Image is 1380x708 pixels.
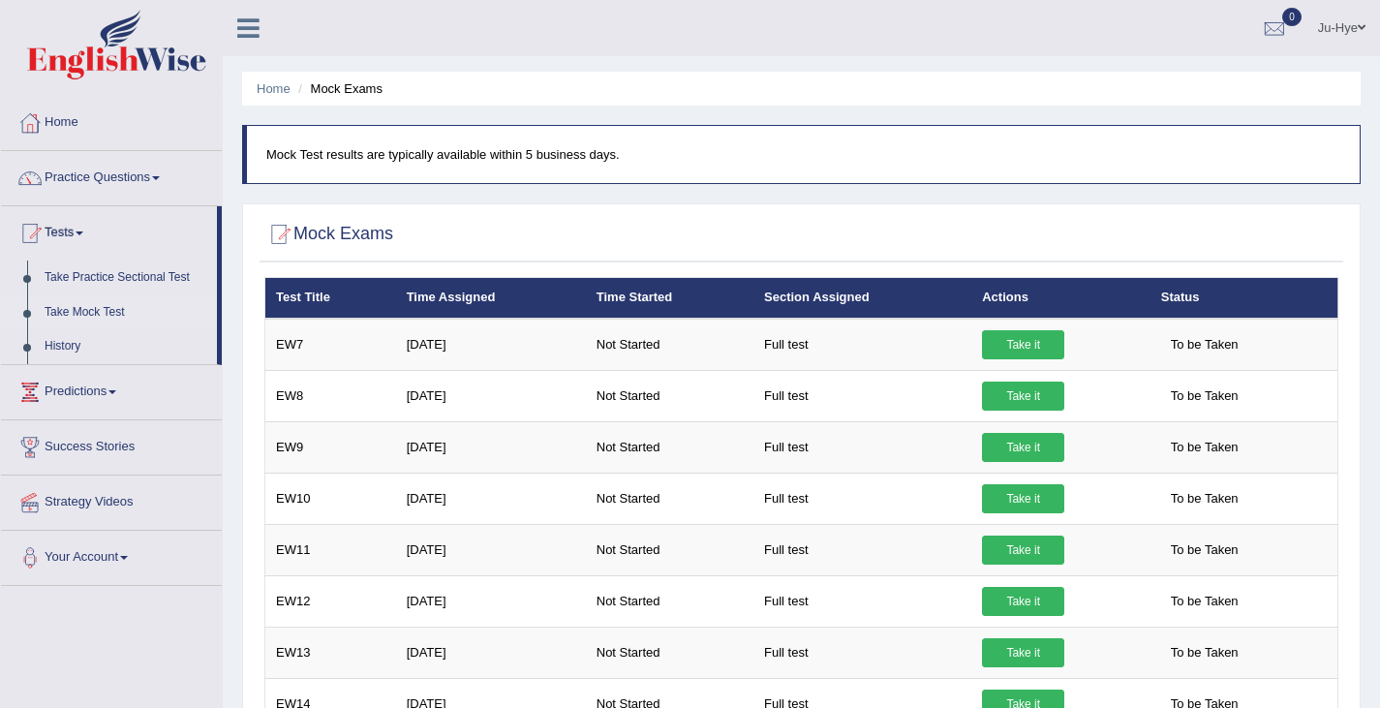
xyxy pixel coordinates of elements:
[266,145,1340,164] p: Mock Test results are typically available within 5 business days.
[1,96,222,144] a: Home
[982,382,1064,411] a: Take it
[293,79,383,98] li: Mock Exams
[1161,433,1248,462] span: To be Taken
[1161,330,1248,359] span: To be Taken
[257,81,291,96] a: Home
[1,420,222,469] a: Success Stories
[1161,638,1248,667] span: To be Taken
[265,524,396,575] td: EW11
[396,524,586,575] td: [DATE]
[36,261,217,295] a: Take Practice Sectional Test
[982,484,1064,513] a: Take it
[265,627,396,678] td: EW13
[1,531,222,579] a: Your Account
[586,473,753,524] td: Not Started
[1161,536,1248,565] span: To be Taken
[586,319,753,371] td: Not Started
[396,319,586,371] td: [DATE]
[753,370,971,421] td: Full test
[396,370,586,421] td: [DATE]
[753,421,971,473] td: Full test
[396,278,586,319] th: Time Assigned
[1,206,217,255] a: Tests
[586,627,753,678] td: Not Started
[1161,587,1248,616] span: To be Taken
[1,365,222,414] a: Predictions
[753,627,971,678] td: Full test
[1,476,222,524] a: Strategy Videos
[982,433,1064,462] a: Take it
[36,329,217,364] a: History
[586,524,753,575] td: Not Started
[1161,484,1248,513] span: To be Taken
[586,278,753,319] th: Time Started
[753,473,971,524] td: Full test
[396,421,586,473] td: [DATE]
[753,524,971,575] td: Full test
[753,278,971,319] th: Section Assigned
[265,473,396,524] td: EW10
[264,220,393,249] h2: Mock Exams
[36,295,217,330] a: Take Mock Test
[982,587,1064,616] a: Take it
[396,627,586,678] td: [DATE]
[753,319,971,371] td: Full test
[982,330,1064,359] a: Take it
[1150,278,1338,319] th: Status
[1161,382,1248,411] span: To be Taken
[586,370,753,421] td: Not Started
[982,638,1064,667] a: Take it
[753,575,971,627] td: Full test
[396,575,586,627] td: [DATE]
[265,319,396,371] td: EW7
[586,421,753,473] td: Not Started
[265,421,396,473] td: EW9
[265,278,396,319] th: Test Title
[1,151,222,200] a: Practice Questions
[265,575,396,627] td: EW12
[971,278,1150,319] th: Actions
[265,370,396,421] td: EW8
[982,536,1064,565] a: Take it
[1282,8,1302,26] span: 0
[396,473,586,524] td: [DATE]
[586,575,753,627] td: Not Started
